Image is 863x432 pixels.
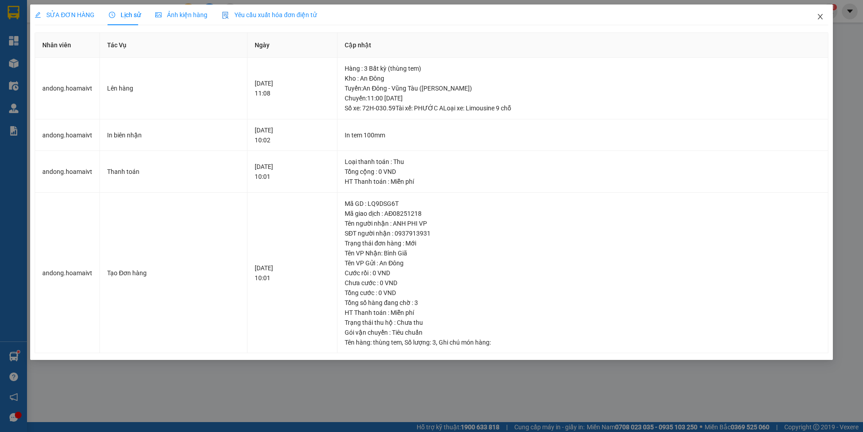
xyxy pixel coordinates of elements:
div: In biên nhận [107,130,240,140]
th: Tác Vụ [100,33,247,58]
span: Ảnh kiện hàng [155,11,207,18]
div: Tạo Đơn hàng [107,268,240,278]
div: Tổng cộng : 0 VND [345,167,821,177]
div: Tổng số hàng đang chờ : 3 [345,298,821,308]
div: Cước rồi : 0 VND [345,268,821,278]
th: Ngày [247,33,337,58]
span: picture [155,12,162,18]
span: clock-circle [109,12,115,18]
div: Gói vận chuyển : Tiêu chuẩn [345,327,821,337]
span: edit [35,12,41,18]
div: Tên hàng: , Số lượng: , Ghi chú món hàng: [345,337,821,347]
td: andong.hoamaivt [35,58,100,119]
div: Tuyến : An Đông - Vũng Tàu ([PERSON_NAME]) Chuyến: 11:00 [DATE] Số xe: 72H-030.59 Tài xế: PHƯỚC A... [345,83,821,113]
div: Tên VP Gửi : An Đông [345,258,821,268]
div: Lên hàng [107,83,240,93]
div: Trạng thái đơn hàng : Mới [345,238,821,248]
div: Mã GD : LQ9DSG6T [345,199,821,209]
div: Tổng cước : 0 VND [345,288,821,298]
td: andong.hoamaivt [35,193,100,354]
div: [DATE] 10:01 [255,263,330,283]
div: Mã giao dịch : AĐ08251218 [345,209,821,218]
div: [DATE] 10:01 [255,162,330,182]
div: Loại thanh toán : Thu [345,157,821,167]
th: Cập nhật [337,33,828,58]
td: andong.hoamaivt [35,119,100,151]
button: Close [808,5,833,30]
span: Lịch sử [109,11,141,18]
span: close [817,13,824,20]
div: In tem 100mm [345,130,821,140]
span: SỬA ĐƠN HÀNG [35,11,94,18]
span: 3 [432,339,436,346]
div: SĐT người nhận : 0937913931 [345,228,821,238]
span: thùng tem [373,339,402,346]
div: HT Thanh toán : Miễn phí [345,308,821,318]
div: Tên người nhận : ANH PHI VP [345,218,821,228]
div: Trạng thái thu hộ : Chưa thu [345,318,821,327]
div: Tên VP Nhận: Bình Giã [345,248,821,258]
div: Thanh toán [107,167,240,177]
div: HT Thanh toán : Miễn phí [345,177,821,186]
div: Chưa cước : 0 VND [345,278,821,288]
img: icon [222,12,229,19]
th: Nhân viên [35,33,100,58]
span: Yêu cầu xuất hóa đơn điện tử [222,11,317,18]
div: Kho : An Đông [345,73,821,83]
div: Hàng : 3 Bất kỳ (thùng tem) [345,64,821,73]
div: [DATE] 11:08 [255,78,330,98]
div: [DATE] 10:02 [255,125,330,145]
td: andong.hoamaivt [35,151,100,193]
